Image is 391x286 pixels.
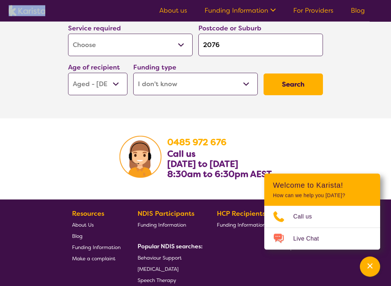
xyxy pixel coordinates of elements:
[68,24,121,33] label: Service required
[9,5,45,16] img: Karista logo
[138,266,178,273] span: [MEDICAL_DATA]
[264,174,380,250] div: Channel Menu
[138,210,194,218] b: NDIS Participants
[217,222,265,228] span: Funding Information
[293,6,333,15] a: For Providers
[167,148,195,160] b: Call us
[159,6,187,15] a: About us
[138,222,186,228] span: Funding Information
[72,256,115,262] span: Make a complaint
[138,252,200,264] a: Behaviour Support
[138,275,200,286] a: Speech Therapy
[72,244,121,251] span: Funding Information
[72,222,94,228] span: About Us
[205,6,276,15] a: Funding Information
[138,219,200,231] a: Funding Information
[167,159,238,170] b: [DATE] to [DATE]
[217,219,265,231] a: Funding Information
[264,206,380,250] ul: Choose channel
[138,243,203,251] b: Popular NDIS searches:
[72,253,121,264] a: Make a complaint
[138,277,176,284] span: Speech Therapy
[282,244,300,251] span: Enquire
[293,234,328,244] span: Live Chat
[138,255,182,261] span: Behaviour Support
[72,233,83,240] span: Blog
[217,210,265,218] b: HCP Recipients
[167,137,227,148] a: 0485 972 676
[133,63,176,72] label: Funding type
[72,219,121,231] a: About Us
[68,63,120,72] label: Age of recipient
[264,74,323,96] button: Search
[138,264,200,275] a: [MEDICAL_DATA]
[198,24,261,33] label: Postcode or Suburb
[273,193,371,199] p: How can we help you [DATE]?
[72,242,121,253] a: Funding Information
[273,181,371,190] h2: Welcome to Karista!
[72,210,104,218] b: Resources
[167,169,272,180] b: 8:30am to 6:30pm AEST
[198,34,323,56] input: Type
[119,136,161,178] img: Karista Client Service
[360,257,380,277] button: Channel Menu
[72,231,121,242] a: Blog
[351,6,365,15] a: Blog
[293,211,321,222] span: Call us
